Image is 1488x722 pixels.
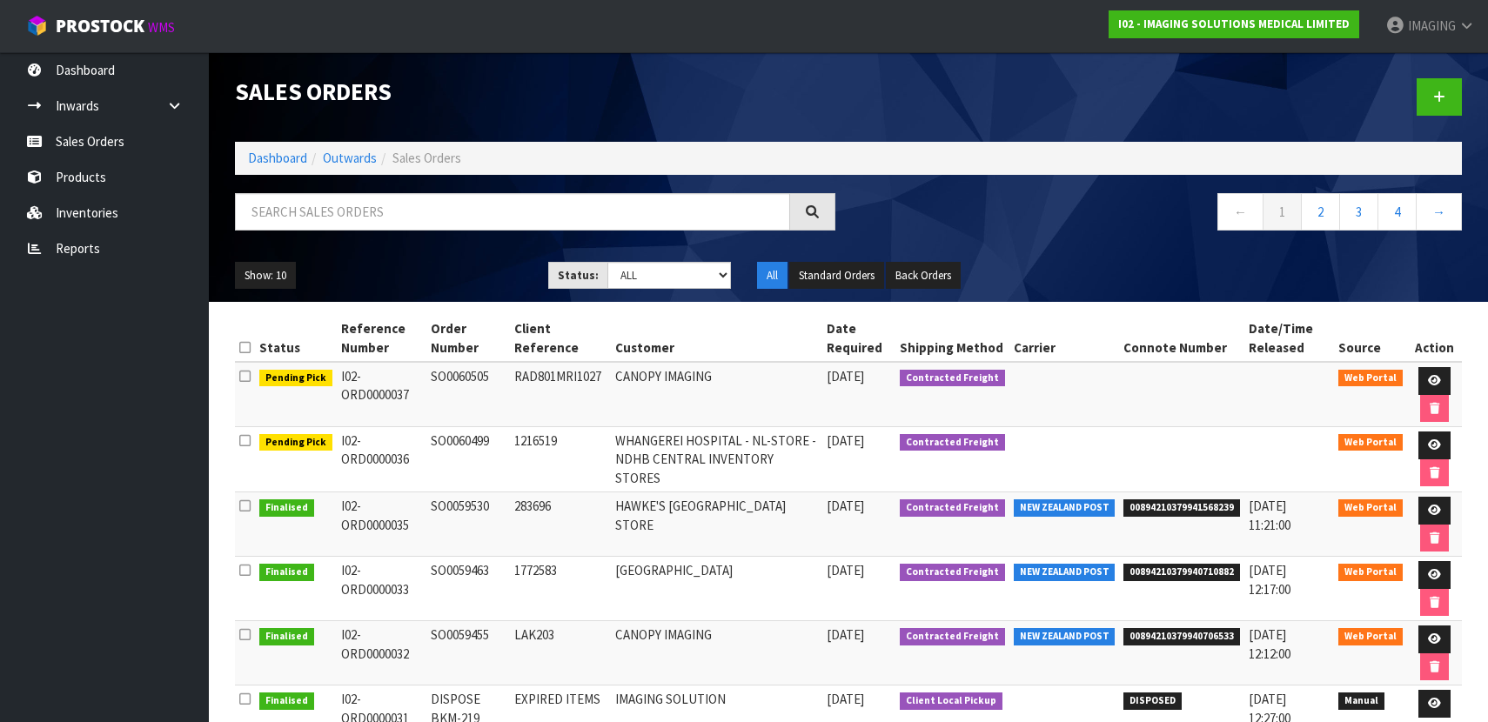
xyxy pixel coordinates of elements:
[1338,692,1384,710] span: Manual
[1123,692,1182,710] span: DISPOSED
[235,262,296,290] button: Show: 10
[1014,564,1116,581] span: NEW ZEALAND POST
[900,370,1005,387] span: Contracted Freight
[895,315,1009,362] th: Shipping Method
[510,557,611,621] td: 1772583
[558,268,599,283] strong: Status:
[235,193,790,231] input: Search sales orders
[611,315,822,362] th: Customer
[611,557,822,621] td: [GEOGRAPHIC_DATA]
[827,691,864,707] span: [DATE]
[1416,193,1462,231] a: →
[886,262,961,290] button: Back Orders
[56,15,144,37] span: ProStock
[1407,315,1462,362] th: Action
[1014,499,1116,517] span: NEW ZEALAND POST
[900,628,1005,645] span: Contracted Freight
[426,557,510,621] td: SO0059463
[861,193,1462,236] nav: Page navigation
[1249,626,1290,661] span: [DATE] 12:12:00
[827,432,864,449] span: [DATE]
[1263,193,1302,231] a: 1
[510,492,611,557] td: 283696
[1338,370,1403,387] span: Web Portal
[510,427,611,492] td: 1216519
[1338,628,1403,645] span: Web Portal
[426,621,510,685] td: SO0059455
[611,492,822,557] td: HAWKE'S [GEOGRAPHIC_DATA] STORE
[337,362,427,427] td: I02-ORD0000037
[822,315,896,362] th: Date Required
[148,19,175,36] small: WMS
[1338,564,1403,581] span: Web Portal
[900,499,1005,517] span: Contracted Freight
[900,564,1005,581] span: Contracted Freight
[1338,499,1403,517] span: Web Portal
[337,427,427,492] td: I02-ORD0000036
[1123,564,1240,581] span: 00894210379940710882
[259,499,314,517] span: Finalised
[259,434,332,451] span: Pending Pick
[611,427,822,492] td: WHANGEREI HOSPITAL - NL-STORE - NDHB CENTRAL INVENTORY STORES
[259,564,314,581] span: Finalised
[510,362,611,427] td: RAD801MRI1027
[1339,193,1378,231] a: 3
[235,78,835,104] h1: Sales Orders
[26,15,48,37] img: cube-alt.png
[1119,315,1244,362] th: Connote Number
[337,315,427,362] th: Reference Number
[323,150,377,166] a: Outwards
[259,628,314,645] span: Finalised
[1408,17,1456,34] span: IMAGING
[1334,315,1407,362] th: Source
[426,427,510,492] td: SO0060499
[1244,315,1334,362] th: Date/Time Released
[248,150,307,166] a: Dashboard
[1377,193,1417,231] a: 4
[1123,499,1240,517] span: 00894210379941568239
[510,315,611,362] th: Client Reference
[827,498,864,514] span: [DATE]
[827,626,864,643] span: [DATE]
[1009,315,1120,362] th: Carrier
[337,621,427,685] td: I02-ORD0000032
[337,557,427,621] td: I02-ORD0000033
[1123,628,1240,645] span: 00894210379940706533
[426,315,510,362] th: Order Number
[1301,193,1340,231] a: 2
[827,562,864,578] span: [DATE]
[392,150,461,166] span: Sales Orders
[789,262,884,290] button: Standard Orders
[1014,628,1116,645] span: NEW ZEALAND POST
[1249,498,1290,532] span: [DATE] 11:21:00
[827,368,864,384] span: [DATE]
[337,492,427,557] td: I02-ORD0000035
[1118,17,1350,31] strong: I02 - IMAGING SOLUTIONS MEDICAL LIMITED
[510,621,611,685] td: LAK203
[426,492,510,557] td: SO0059530
[255,315,337,362] th: Status
[259,692,314,710] span: Finalised
[1217,193,1263,231] a: ←
[1338,434,1403,451] span: Web Portal
[611,621,822,685] td: CANOPY IMAGING
[900,434,1005,451] span: Contracted Freight
[900,692,1002,710] span: Client Local Pickup
[1249,562,1290,597] span: [DATE] 12:17:00
[757,262,788,290] button: All
[259,370,332,387] span: Pending Pick
[611,362,822,427] td: CANOPY IMAGING
[426,362,510,427] td: SO0060505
